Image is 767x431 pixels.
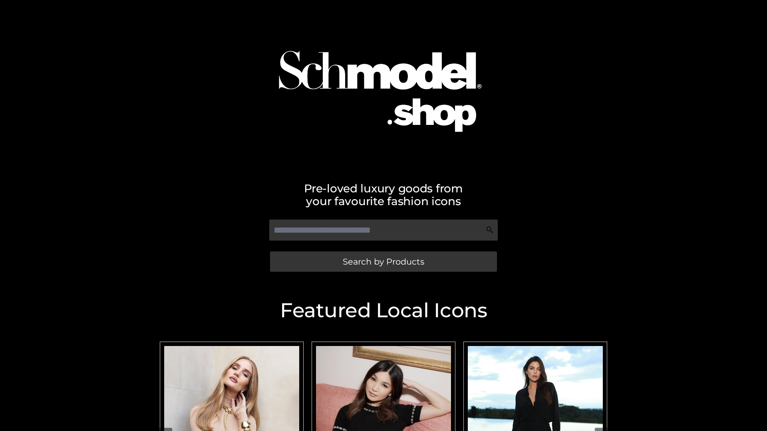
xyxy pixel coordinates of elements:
a: Search by Products [270,251,497,272]
img: Search Icon [486,226,494,234]
span: Search by Products [343,257,424,266]
h2: Pre-loved luxury goods from your favourite fashion icons [156,182,611,208]
h2: Featured Local Icons​ [156,301,611,320]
